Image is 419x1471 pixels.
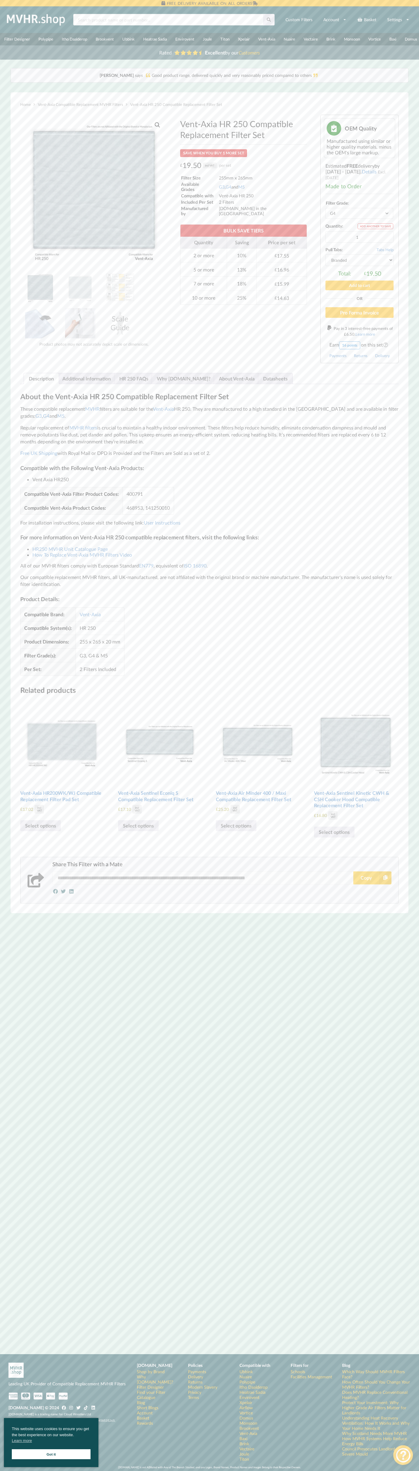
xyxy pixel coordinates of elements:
[239,1446,254,1451] a: Vectaire
[157,373,210,384] a: Why [DOMAIN_NAME]?
[227,291,257,305] td: 25%
[358,223,393,229] div: ADD ANOTHER TO SAVE
[118,807,120,811] span: £
[275,281,277,286] span: £
[76,648,124,662] td: G3, G4 & M5
[137,1374,180,1384] a: Why [DOMAIN_NAME]?
[299,33,322,45] a: Vectaire
[327,138,392,155] div: Manufactured using similar or higher quality materials, minus the OEM's large markup.
[291,1363,308,1368] b: Filters for
[239,1456,249,1462] a: Titon
[25,272,55,302] img: Vent-Axia HR 250 Compatible MVHR Filter Replacement Set from MVHR.shop
[12,1438,32,1444] a: cookies - Learn more
[17,72,402,78] div: Good product range, delivered quickly and very reasonably priced compared to others
[219,181,306,192] td: , and
[385,33,401,45] a: Baxi
[239,1415,253,1420] a: Domus
[377,247,394,252] span: Tabs Help
[118,820,159,831] a: Select options for “Vent-Axia Sentinel Econiq S Compatible Replacement Filter Set”
[119,373,148,384] a: HR 250 FAQs
[21,608,76,621] td: Compatible Brand:
[118,805,142,813] div: 17.10
[319,14,350,25] a: Account
[342,1446,411,1456] a: Council Presocutes Landlord Over Severe Mould
[314,811,338,820] div: 16.80
[171,33,199,45] a: Envirovent
[32,552,132,558] a: How To Replace Vent-Axia MVHR Filters Video
[364,33,385,45] a: Vortice
[227,262,257,276] td: 13%
[239,1410,253,1415] a: Vortice
[137,1395,155,1400] a: Catalogue
[364,271,366,276] span: £
[20,686,399,695] h2: Related products
[29,373,54,384] a: Description
[8,1381,128,1387] p: Leading UK Provider of Compatible Replacement MVHR Filters
[20,574,399,588] p: Our compatible replacement MVHR filters, all UK-manufactured, are not affiliated with the origina...
[139,563,153,568] a: EN779
[21,635,76,648] td: Product Dimensions:
[137,1363,172,1368] b: [DOMAIN_NAME]
[65,308,95,338] img: Installing an MVHR Filter
[233,809,237,812] div: VAT
[137,1369,165,1374] a: Shop by Brand
[80,611,101,617] a: Vent-Axia
[118,33,139,45] a: Ubbink
[325,163,380,174] span: by [DATE] - [DATE]
[325,281,394,290] button: Add to cart
[85,406,100,412] a: MVHR
[20,805,44,813] div: 17.02
[118,699,202,813] a: Vent-Axia Sentinel Econiq S Compatible Replacement Filter Set £17.10inclVAT
[226,184,231,189] a: G4
[180,248,226,262] td: 2 or more
[20,392,399,401] h2: About the Vent-Axia HR 250 Compatible Replacement Filter Set
[180,262,226,276] td: 5 or more
[219,161,231,170] span: per set
[188,1374,203,1379] a: Delivery
[239,1369,253,1374] a: Ubbink
[325,341,394,349] span: Earn on this set
[314,699,398,820] a: Vent-Axia Sentinel Kinetic CWH & CSH Cooker Hood Compatible Replacement Filter Set £16.80inclVAT
[275,295,277,300] span: £
[73,14,263,25] input: Search product name or part number...
[20,406,399,420] p: These compatible replacement filters are suitable for the HR 250. They are manufactured to a high...
[180,161,231,170] div: 19.50
[153,406,174,412] a: Vent-Axia
[216,820,256,831] a: Select options for “Vent-Axia Air Minder 400 / Maxi Compatible Replacement Filter Set”
[20,788,104,805] h2: Vent-Axia HR200WK/WJ Compatible Replacement Filter Pad Set
[342,1363,350,1368] b: Blog
[76,621,124,635] td: HR 250
[135,806,139,809] div: incl
[325,231,394,243] input: Product quantity
[238,184,245,189] a: M5
[20,450,399,457] p: with Royal Mail or DPD is Provided and the Filters are Sold as a set of 2.
[20,596,399,603] h3: Product Details:
[137,1420,153,1426] a: Rewards
[137,1405,158,1410] a: Short Blogs
[181,181,218,192] td: Available Grades
[234,33,254,45] a: Xpelair
[181,206,218,216] td: Manufactured by
[325,183,394,189] div: Made to Order
[344,332,346,337] span: £
[239,1420,257,1426] a: Monsoon
[137,1400,145,1405] a: Blog
[322,33,340,45] a: Brink
[38,102,123,107] a: Vent-Axia Compatible Replacement MVHR Filters
[331,813,335,815] div: incl
[353,871,391,884] button: Copy
[8,1466,411,1469] div: [DOMAIN_NAME] is not Affiliated with Any of The Brands Stocked, and any Logos, Brand Names, Produ...
[58,33,91,45] a: Itho Daalderop
[314,827,355,838] a: Select options for “Vent-Axia Sentinel Kinetic CWH & CSH Cooker Hood Compatible Replacement Filte...
[342,1415,411,1431] a: Understanding Heat Recovery Ventilation: How It Works and Why Your Home Needs It
[76,635,124,648] td: 255 x 265 x 20 mm
[334,326,393,337] span: Pay in 3 interest-free payments of .
[375,353,390,358] a: Delivery
[20,450,57,456] a: Free UK Shipping
[256,237,307,248] th: Price per set
[347,163,358,169] b: FREE
[239,1384,268,1390] a: Itho Daalderop
[320,115,399,363] div: Estimated delivery .
[8,1363,24,1378] img: mvhr-inverted.png
[181,199,218,205] td: Included Per Set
